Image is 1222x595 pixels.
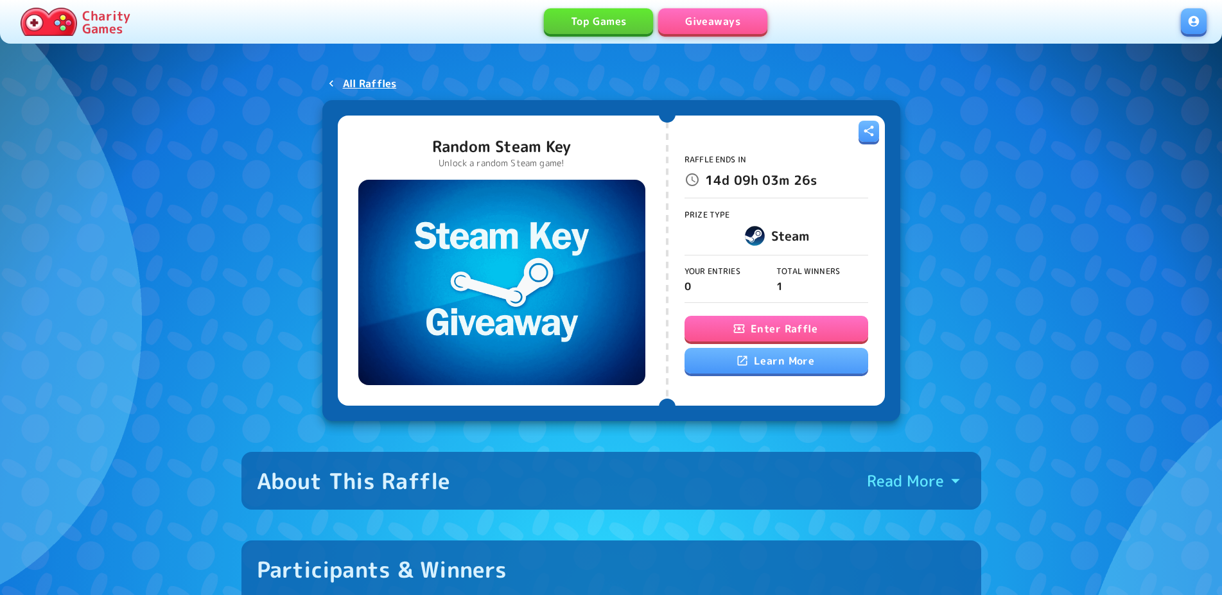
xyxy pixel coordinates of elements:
[15,5,135,39] a: Charity Games
[685,154,746,165] span: Raffle Ends In
[776,266,840,277] span: Total Winners
[658,8,767,34] a: Giveaways
[776,279,868,294] p: 1
[685,316,868,341] button: Enter Raffle
[432,157,571,169] p: Unlock a random Steam game!
[432,136,571,157] p: Random Steam Key
[685,279,776,294] p: 0
[358,180,645,385] img: Random Steam Key
[322,72,402,95] a: All Raffles
[21,8,77,36] img: Charity.Games
[544,8,653,34] a: Top Games
[771,225,810,246] h6: Steam
[867,470,944,491] p: Read More
[82,9,130,35] p: Charity Games
[257,467,451,494] div: About This Raffle
[685,266,740,277] span: Your Entries
[685,209,730,220] span: Prize Type
[343,76,397,91] p: All Raffles
[241,452,981,510] button: About This RaffleRead More
[685,348,868,374] a: Learn More
[705,169,817,190] p: 14d 09h 03m 26s
[257,556,507,583] div: Participants & Winners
